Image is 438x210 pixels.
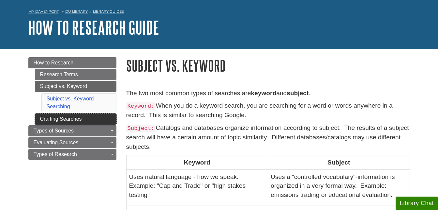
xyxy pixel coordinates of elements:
a: Types of Research [28,149,116,160]
code: Keyword: [126,102,156,110]
div: Guide Page Menu [28,57,116,160]
strong: Subject [327,159,350,166]
a: Subject vs. Keyword [35,81,116,92]
span: Types of Research [34,151,77,157]
td: Uses a "controlled vocabulary"-information is organized in a very formal way. Example: emissions ... [268,169,410,205]
a: How to Research [28,57,116,68]
span: Types of Sources [34,128,74,133]
a: Types of Sources [28,125,116,136]
a: Library Guides [93,9,124,14]
h1: Subject vs. Keyword [126,57,410,74]
a: How to Research Guide [28,17,159,38]
strong: Keyword [184,159,210,166]
a: My Davenport [28,9,59,14]
p: Uses natural language - how we speak. Example: "Cap and Trade" or "high stakes testing" [129,172,265,199]
code: Subject: [126,125,156,132]
p: When you do a keyword search, you are searching for a word or words anywhere in a record. This is... [126,101,410,120]
span: Evaluating Sources [34,140,79,145]
p: Catalogs and databases organize information according to subject. The results of a subject search... [126,123,410,152]
span: How to Research [34,60,74,65]
a: Evaluating Sources [28,137,116,148]
nav: breadcrumb [28,7,410,18]
a: Research Terms [35,69,116,80]
a: Crafting Searches [35,114,116,125]
button: Library Chat [396,197,438,210]
p: The two most common types of searches are and . [126,89,410,98]
a: Subject vs. Keyword Searching [47,96,94,109]
strong: subject [287,90,309,96]
a: DU Library [65,9,88,14]
strong: keyword [251,90,276,96]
